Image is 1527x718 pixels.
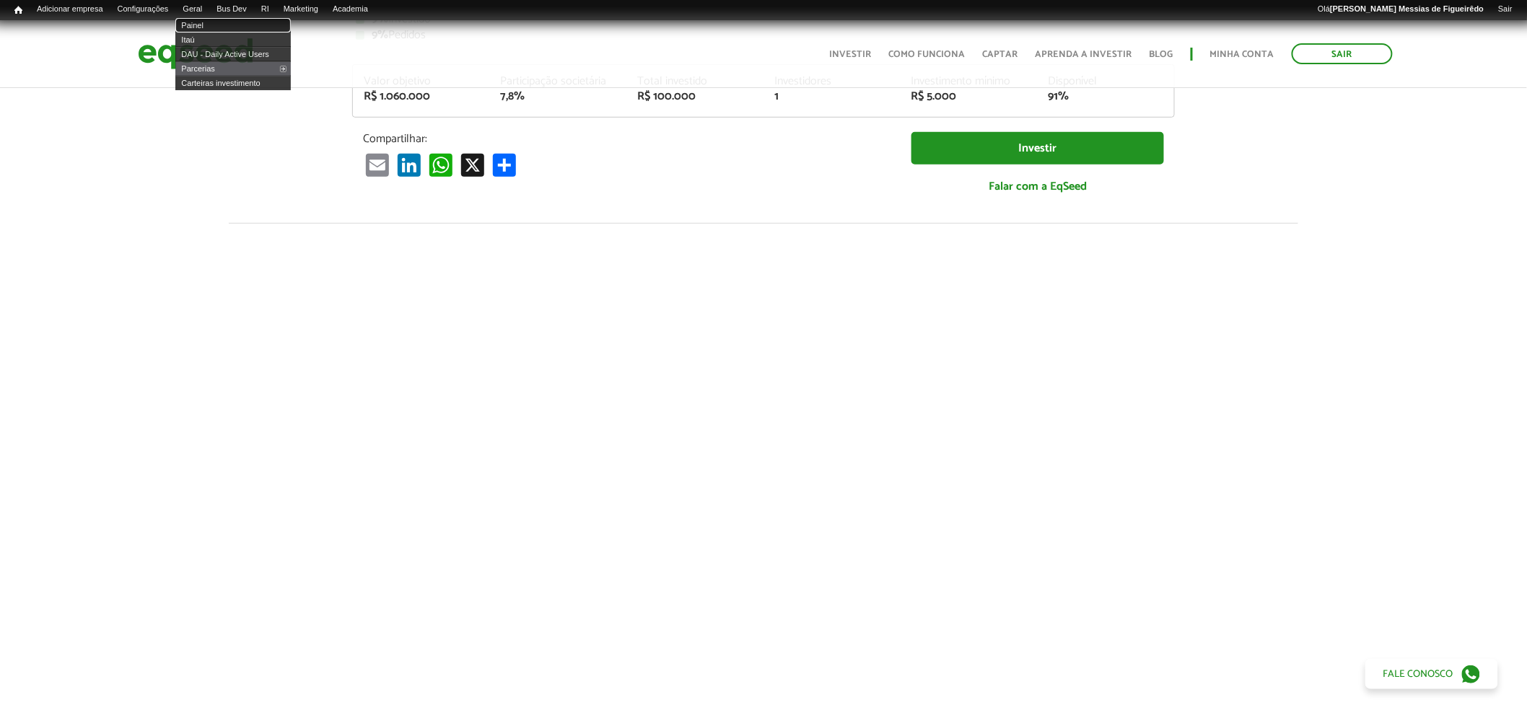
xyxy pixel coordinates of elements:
[830,50,872,59] a: Investir
[363,153,392,177] a: Email
[911,91,1027,102] div: R$ 5.000
[14,5,22,15] span: Início
[1048,91,1163,102] div: 91%
[30,4,110,15] a: Adicionar empresa
[254,4,276,15] a: RI
[637,91,753,102] div: R$ 100.000
[1210,50,1274,59] a: Minha conta
[911,132,1164,165] a: Investir
[325,4,375,15] a: Academia
[1150,50,1173,59] a: Blog
[363,132,890,146] p: Compartilhar:
[774,91,890,102] div: 1
[209,4,254,15] a: Bus Dev
[138,35,253,73] img: EqSeed
[911,172,1164,201] a: Falar com a EqSeed
[110,4,176,15] a: Configurações
[1330,4,1484,13] strong: [PERSON_NAME] Messias de Figueirêdo
[1036,50,1132,59] a: Aprenda a investir
[983,50,1018,59] a: Captar
[1292,43,1393,64] a: Sair
[426,153,455,177] a: WhatsApp
[175,4,209,15] a: Geral
[7,4,30,17] a: Início
[1365,659,1498,689] a: Fale conosco
[395,153,424,177] a: LinkedIn
[889,50,966,59] a: Como funciona
[458,153,487,177] a: X
[1491,4,1520,15] a: Sair
[1311,4,1491,15] a: Olá[PERSON_NAME] Messias de Figueirêdo
[175,18,291,32] a: Painel
[364,91,479,102] div: R$ 1.060.000
[276,4,325,15] a: Marketing
[501,91,616,102] div: 7,8%
[352,253,1175,715] iframe: Captação Lubs & EqSeed
[490,153,519,177] a: Compartilhar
